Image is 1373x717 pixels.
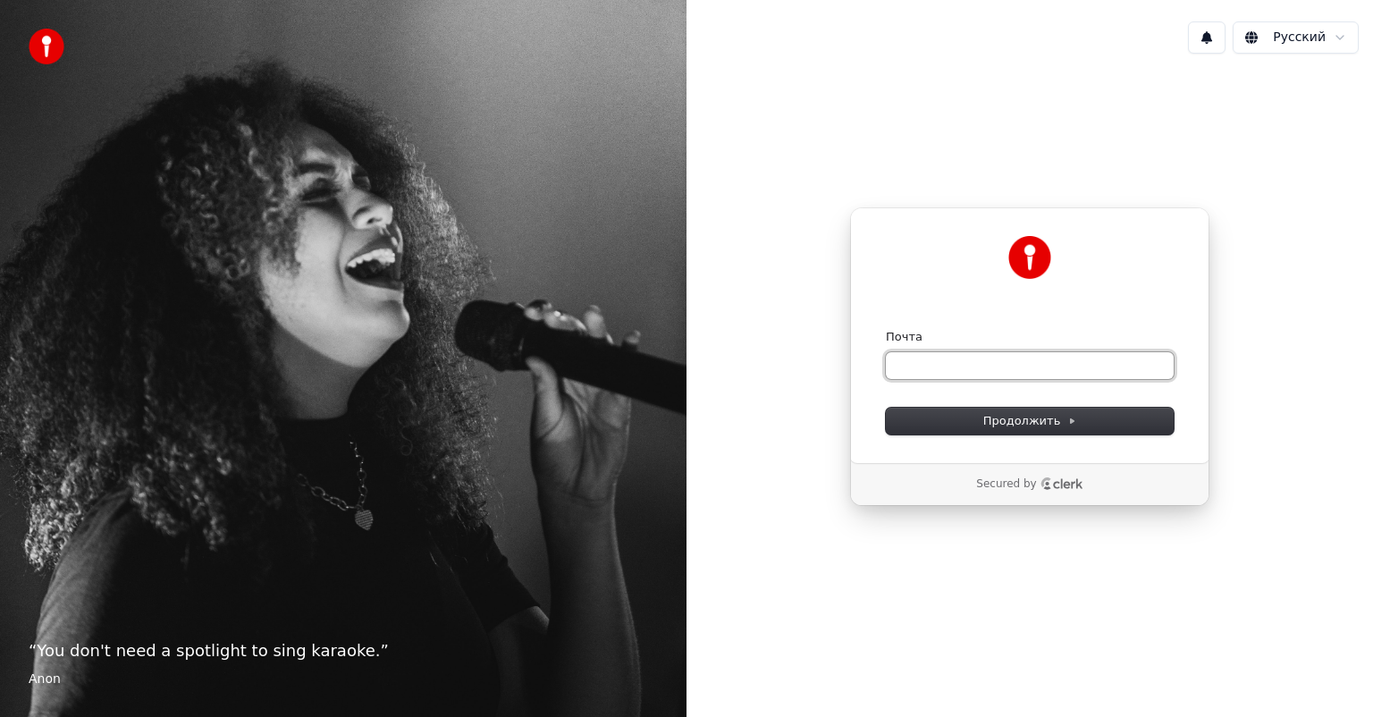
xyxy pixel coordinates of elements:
p: “ You don't need a spotlight to sing karaoke. ” [29,638,658,663]
button: Продолжить [886,408,1174,434]
a: Clerk logo [1040,477,1083,490]
p: Secured by [976,477,1036,492]
img: Youka [1008,236,1051,279]
label: Почта [886,329,922,345]
footer: Anon [29,671,658,688]
span: Продолжить [983,413,1077,429]
img: youka [29,29,64,64]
